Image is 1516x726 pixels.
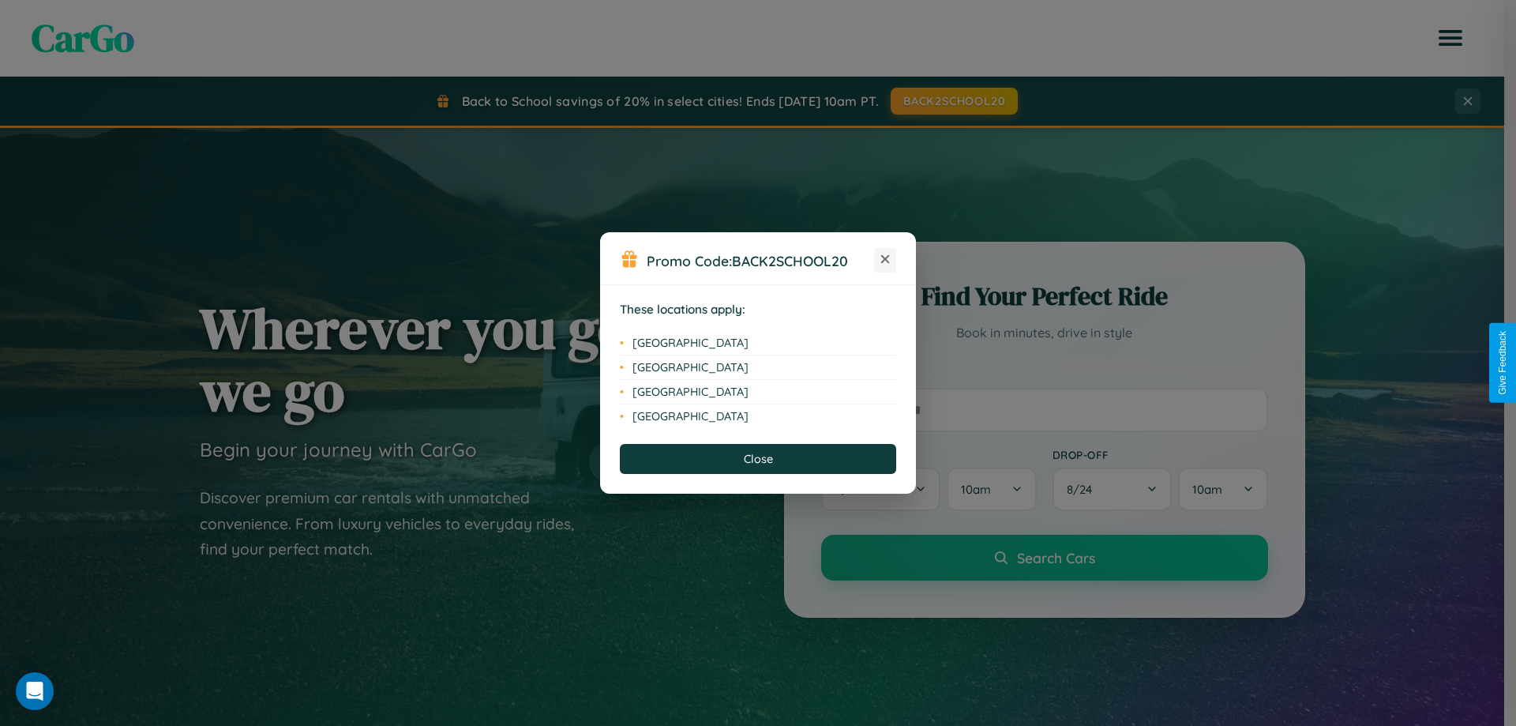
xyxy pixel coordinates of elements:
[620,331,896,355] li: [GEOGRAPHIC_DATA]
[647,252,874,269] h3: Promo Code:
[620,404,896,428] li: [GEOGRAPHIC_DATA]
[620,380,896,404] li: [GEOGRAPHIC_DATA]
[1497,331,1508,395] div: Give Feedback
[16,672,54,710] div: Open Intercom Messenger
[620,302,745,317] strong: These locations apply:
[620,355,896,380] li: [GEOGRAPHIC_DATA]
[620,444,896,474] button: Close
[732,252,848,269] b: BACK2SCHOOL20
